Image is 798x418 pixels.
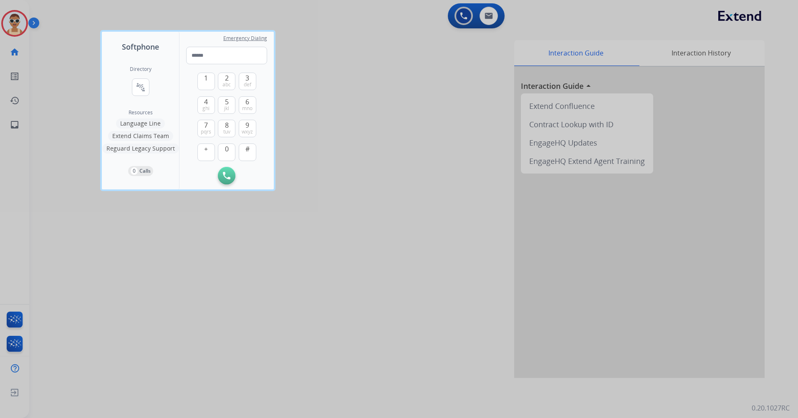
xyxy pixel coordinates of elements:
span: pqrs [201,128,211,135]
span: Softphone [122,41,159,53]
button: 7pqrs [197,120,215,137]
span: 9 [245,120,249,130]
button: 4ghi [197,96,215,114]
span: abc [222,81,231,88]
button: Reguard Legacy Support [102,144,179,154]
button: 3def [239,73,256,90]
mat-icon: connect_without_contact [136,82,146,92]
button: 9wxyz [239,120,256,137]
span: 0 [225,144,229,154]
span: 5 [225,97,229,107]
span: # [245,144,250,154]
span: 6 [245,97,249,107]
button: 0Calls [128,166,153,176]
button: + [197,144,215,161]
span: mno [242,105,253,112]
p: Calls [139,167,151,175]
span: ghi [202,105,210,112]
p: 0.20.1027RC [752,403,790,413]
span: 4 [204,97,208,107]
span: 3 [245,73,249,83]
img: call-button [223,172,230,179]
button: 8tuv [218,120,235,137]
button: 2abc [218,73,235,90]
button: 1 [197,73,215,90]
button: 0 [218,144,235,161]
p: 0 [131,167,138,175]
button: Extend Claims Team [108,131,173,141]
span: Emergency Dialing [223,35,267,42]
button: # [239,144,256,161]
span: tuv [223,128,230,135]
span: 2 [225,73,229,83]
button: 6mno [239,96,256,114]
button: 5jkl [218,96,235,114]
span: Resources [129,109,153,116]
span: 1 [204,73,208,83]
span: wxyz [242,128,253,135]
h2: Directory [130,66,152,73]
span: def [244,81,251,88]
span: + [204,144,208,154]
span: 8 [225,120,229,130]
button: Language Line [116,118,165,128]
span: jkl [224,105,229,112]
span: 7 [204,120,208,130]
